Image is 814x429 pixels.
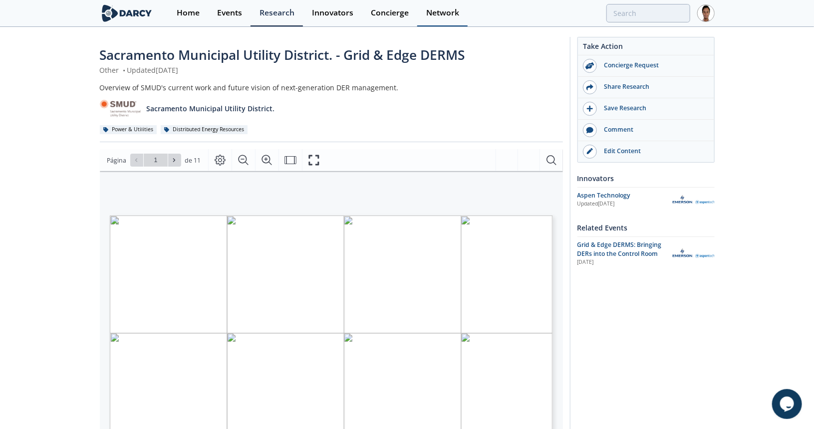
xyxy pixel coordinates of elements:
a: Grid & Edge DERMS: Bringing DERs into the Control Room [DATE] Aspen Technology [577,240,715,267]
div: Innovators [577,170,715,187]
input: Advanced Search [606,4,690,22]
div: Power & Utilities [100,125,157,134]
div: Events [217,9,242,17]
div: Comment [597,125,709,134]
div: [DATE] [577,258,666,266]
div: Other Updated [DATE] [100,65,563,75]
div: Concierge [371,9,409,17]
img: Aspen Technology [673,248,715,258]
div: Aspen Technology [577,191,673,200]
img: Profile [697,4,715,22]
span: Grid & Edge DERMS: Bringing DERs into the Control Room [577,240,662,258]
div: Updated [DATE] [577,200,673,208]
span: • [121,65,127,75]
div: Research [260,9,294,17]
div: Edit Content [597,147,709,156]
a: Edit Content [578,141,714,162]
p: Sacramento Municipal Utility District. [146,103,274,114]
img: Aspen Technology [673,195,715,205]
span: Sacramento Municipal Utility District. - Grid & Edge DERMS [100,46,465,64]
div: Take Action [578,41,714,55]
div: Distributed Energy Resources [161,125,248,134]
div: Save Research [597,104,709,113]
div: Concierge Request [597,61,709,70]
div: Home [177,9,200,17]
a: Aspen Technology Updated[DATE] Aspen Technology [577,191,715,209]
div: Overview of SMUD's current work and future vision of next-generation DER management. [100,82,563,93]
img: logo-wide.svg [100,4,154,22]
div: Network [426,9,459,17]
div: Innovators [312,9,353,17]
div: Related Events [577,219,715,236]
div: Share Research [597,82,709,91]
iframe: chat widget [772,389,804,419]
